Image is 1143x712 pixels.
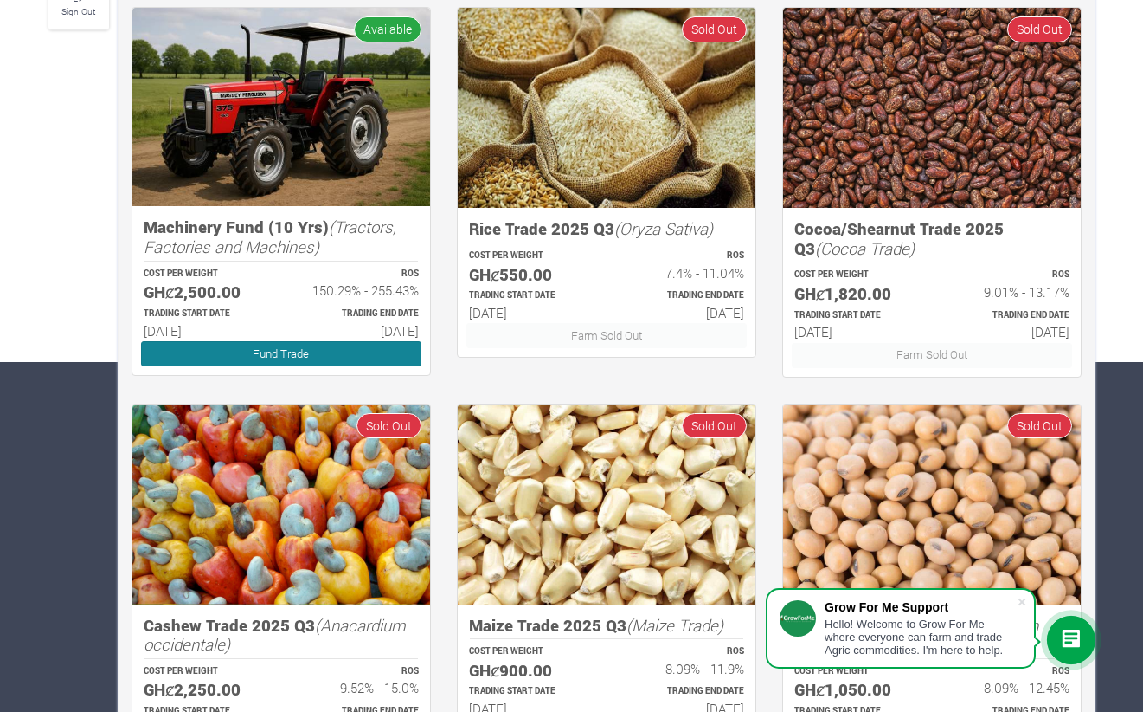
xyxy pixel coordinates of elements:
img: growforme image [458,405,755,605]
i: (Cocoa Trade) [815,237,915,259]
p: Estimated Trading Start Date [469,289,591,302]
p: COST PER WEIGHT [469,645,591,658]
h6: 8.09% - 11.9% [622,661,744,676]
h6: [DATE] [297,323,419,339]
p: ROS [947,269,1069,282]
p: ROS [622,645,744,658]
p: COST PER WEIGHT [469,249,591,262]
i: (Maize Trade) [626,614,723,636]
div: Grow For Me Support [825,600,1017,614]
h6: 8.09% - 12.45% [947,680,1069,696]
p: Estimated Trading End Date [622,289,744,302]
span: Available [354,16,421,42]
h5: GHȼ1,820.00 [794,284,916,304]
p: ROS [297,268,419,281]
h5: Rice Trade 2025 Q3 [469,219,744,239]
h5: GHȼ2,500.00 [144,282,266,302]
i: (Oryza Sativa) [614,217,713,239]
h5: GHȼ1,050.00 [794,680,916,700]
h5: Machinery Fund (10 Yrs) [144,217,419,256]
h5: Maize Trade 2025 Q3 [469,616,744,636]
p: COST PER WEIGHT [144,665,266,678]
p: COST PER WEIGHT [794,269,916,282]
img: growforme image [783,405,1081,605]
span: Sold Out [356,413,421,438]
i: (Tractors, Factories and Machines) [144,216,396,257]
img: growforme image [783,8,1081,208]
p: Estimated Trading End Date [622,685,744,698]
i: (Soybean Trade) [794,614,1038,656]
span: Sold Out [1007,413,1072,438]
a: Fund Trade [141,341,421,366]
h5: GHȼ2,250.00 [144,680,266,700]
h6: [DATE] [469,305,591,320]
p: Estimated Trading End Date [947,309,1069,322]
h5: GHȼ900.00 [469,661,591,681]
h6: 9.01% - 13.17% [947,284,1069,300]
span: Sold Out [682,16,747,42]
h6: [DATE] [144,323,266,339]
p: Estimated Trading Start Date [469,685,591,698]
small: Sign Out [61,5,95,17]
div: Hello! Welcome to Grow For Me where everyone can farm and trade Agric commodities. I'm here to help. [825,618,1017,657]
span: Sold Out [1007,16,1072,42]
img: growforme image [132,8,430,206]
h5: GHȼ550.00 [469,265,591,285]
p: COST PER WEIGHT [794,665,916,678]
img: growforme image [458,8,755,208]
p: ROS [622,249,744,262]
h6: 150.29% - 255.43% [297,282,419,298]
p: ROS [297,665,419,678]
i: (Anacardium occidentale) [144,614,406,656]
h6: 7.4% - 11.04% [622,265,744,281]
p: COST PER WEIGHT [144,268,266,281]
p: Estimated Trading Start Date [794,309,916,322]
p: ROS [947,665,1069,678]
span: Sold Out [682,413,747,438]
h6: [DATE] [947,324,1069,340]
h6: 9.52% - 15.0% [297,680,419,696]
h5: Cashew Trade 2025 Q3 [144,616,419,655]
img: growforme image [132,405,430,605]
h6: [DATE] [794,324,916,340]
p: Estimated Trading Start Date [144,307,266,320]
h5: Cocoa/Shearnut Trade 2025 Q3 [794,219,1069,258]
p: Estimated Trading End Date [297,307,419,320]
h6: [DATE] [622,305,744,320]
